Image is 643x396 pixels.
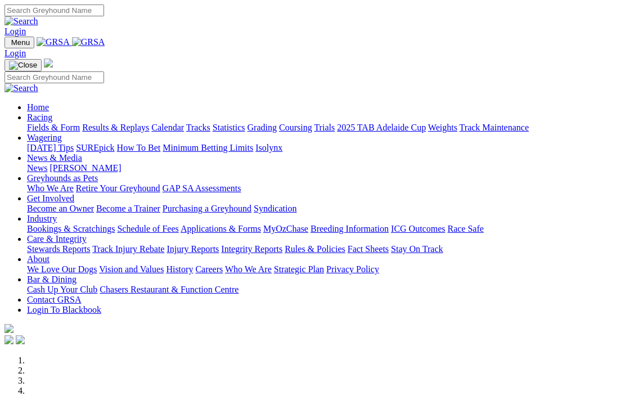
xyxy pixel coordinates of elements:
[27,102,49,112] a: Home
[27,274,77,284] a: Bar & Dining
[5,83,38,93] img: Search
[37,37,70,47] img: GRSA
[27,183,638,193] div: Greyhounds as Pets
[11,38,30,47] span: Menu
[27,224,638,234] div: Industry
[27,214,57,223] a: Industry
[27,133,62,142] a: Wagering
[27,305,101,314] a: Login To Blackbook
[117,143,161,152] a: How To Bet
[163,183,241,193] a: GAP SA Assessments
[82,123,149,132] a: Results & Replays
[5,4,104,16] input: Search
[50,163,121,173] a: [PERSON_NAME]
[27,204,94,213] a: Become an Owner
[5,71,104,83] input: Search
[16,335,25,344] img: twitter.svg
[348,244,389,254] a: Fact Sheets
[5,37,34,48] button: Toggle navigation
[5,59,42,71] button: Toggle navigation
[27,163,47,173] a: News
[72,37,105,47] img: GRSA
[186,123,210,132] a: Tracks
[181,224,261,233] a: Applications & Forms
[27,163,638,173] div: News & Media
[5,48,26,58] a: Login
[213,123,245,132] a: Statistics
[221,244,282,254] a: Integrity Reports
[96,204,160,213] a: Become a Trainer
[27,123,638,133] div: Racing
[279,123,312,132] a: Coursing
[76,143,114,152] a: SUREpick
[117,224,178,233] a: Schedule of Fees
[285,244,345,254] a: Rules & Policies
[195,264,223,274] a: Careers
[9,61,37,70] img: Close
[99,264,164,274] a: Vision and Values
[166,264,193,274] a: History
[27,244,638,254] div: Care & Integrity
[326,264,379,274] a: Privacy Policy
[5,335,14,344] img: facebook.svg
[163,204,251,213] a: Purchasing a Greyhound
[27,234,87,244] a: Care & Integrity
[27,183,74,193] a: Who We Are
[27,264,638,274] div: About
[274,264,324,274] a: Strategic Plan
[5,26,26,36] a: Login
[391,224,445,233] a: ICG Outcomes
[27,112,52,122] a: Racing
[27,143,638,153] div: Wagering
[5,324,14,333] img: logo-grsa-white.png
[27,285,97,294] a: Cash Up Your Club
[27,285,638,295] div: Bar & Dining
[27,193,74,203] a: Get Involved
[428,123,457,132] a: Weights
[27,224,115,233] a: Bookings & Scratchings
[27,123,80,132] a: Fields & Form
[76,183,160,193] a: Retire Your Greyhound
[27,295,81,304] a: Contact GRSA
[460,123,529,132] a: Track Maintenance
[447,224,483,233] a: Race Safe
[27,153,82,163] a: News & Media
[163,143,253,152] a: Minimum Betting Limits
[27,173,98,183] a: Greyhounds as Pets
[27,143,74,152] a: [DATE] Tips
[92,244,164,254] a: Track Injury Rebate
[248,123,277,132] a: Grading
[314,123,335,132] a: Trials
[5,16,38,26] img: Search
[27,264,97,274] a: We Love Our Dogs
[391,244,443,254] a: Stay On Track
[255,143,282,152] a: Isolynx
[27,204,638,214] div: Get Involved
[225,264,272,274] a: Who We Are
[263,224,308,233] a: MyOzChase
[337,123,426,132] a: 2025 TAB Adelaide Cup
[311,224,389,233] a: Breeding Information
[100,285,239,294] a: Chasers Restaurant & Function Centre
[254,204,296,213] a: Syndication
[167,244,219,254] a: Injury Reports
[151,123,184,132] a: Calendar
[27,244,90,254] a: Stewards Reports
[27,254,50,264] a: About
[44,58,53,67] img: logo-grsa-white.png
